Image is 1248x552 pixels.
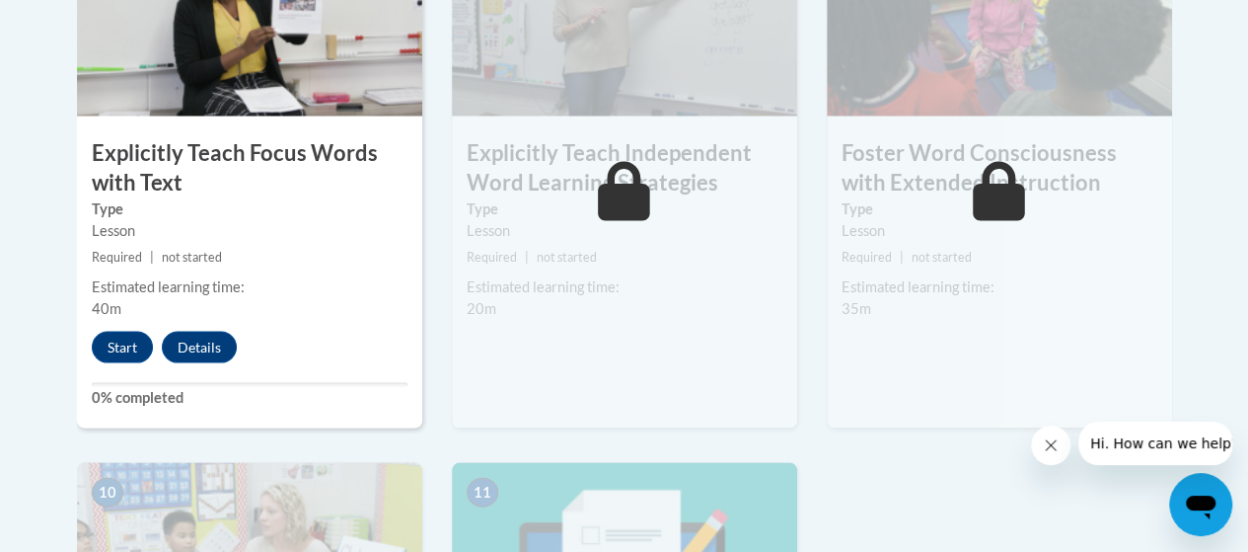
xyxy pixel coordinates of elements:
[900,249,904,264] span: |
[912,249,972,264] span: not started
[162,249,222,264] span: not started
[92,477,123,507] span: 10
[842,197,1157,219] label: Type
[842,299,871,316] span: 35m
[827,137,1172,198] h3: Foster Word Consciousness with Extended Instruction
[92,276,407,297] div: Estimated learning time:
[467,276,782,297] div: Estimated learning time:
[1169,473,1232,536] iframe: Button to launch messaging window
[92,197,407,219] label: Type
[92,249,142,264] span: Required
[467,249,517,264] span: Required
[525,249,529,264] span: |
[92,299,121,316] span: 40m
[467,219,782,241] div: Lesson
[467,477,498,507] span: 11
[92,219,407,241] div: Lesson
[842,249,892,264] span: Required
[452,137,797,198] h3: Explicitly Teach Independent Word Learning Strategies
[1031,426,1070,465] iframe: Close message
[537,249,597,264] span: not started
[92,331,153,362] button: Start
[1078,422,1232,465] iframe: Message from company
[162,331,237,362] button: Details
[842,219,1157,241] div: Lesson
[12,14,160,30] span: Hi. How can we help?
[150,249,154,264] span: |
[77,137,422,198] h3: Explicitly Teach Focus Words with Text
[467,197,782,219] label: Type
[467,299,496,316] span: 20m
[92,386,407,408] label: 0% completed
[842,276,1157,297] div: Estimated learning time:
